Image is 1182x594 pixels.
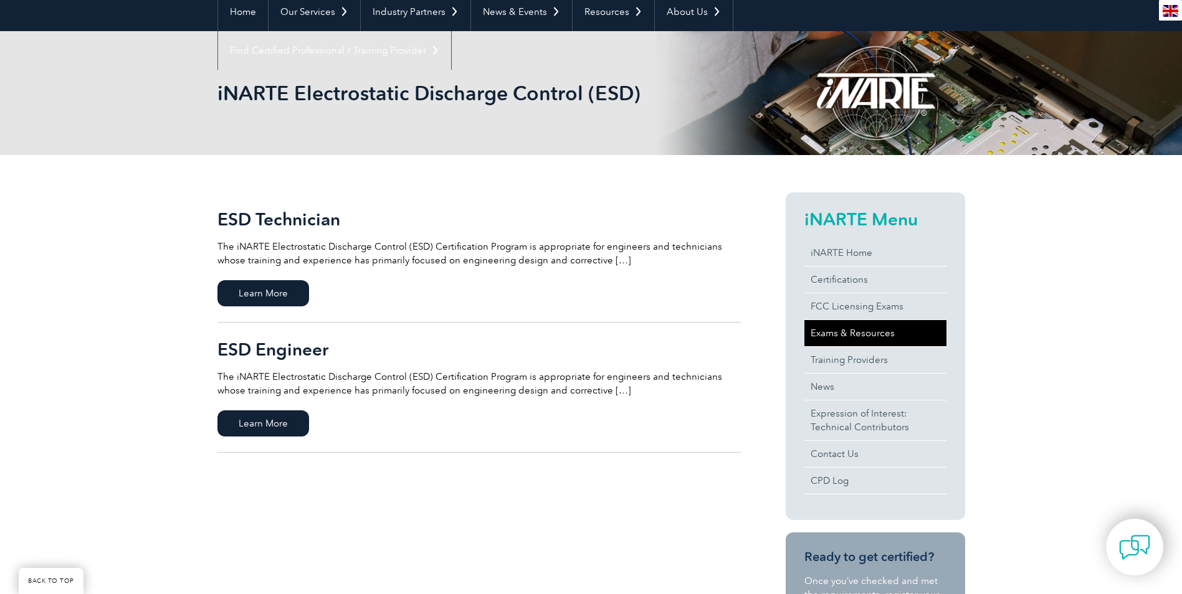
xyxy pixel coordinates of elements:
[804,293,946,319] a: FCC Licensing Exams
[804,441,946,467] a: Contact Us
[217,280,309,306] span: Learn More
[1119,532,1150,563] img: contact-chat.png
[19,568,83,594] a: BACK TO TOP
[804,400,946,440] a: Expression of Interest:Technical Contributors
[217,192,741,323] a: ESD Technician The iNARTE Electrostatic Discharge Control (ESD) Certification Program is appropri...
[804,347,946,373] a: Training Providers
[218,31,451,70] a: Find Certified Professional / Training Provider
[804,266,946,293] a: Certifications
[804,240,946,266] a: iNARTE Home
[804,209,946,229] h2: iNARTE Menu
[804,468,946,494] a: CPD Log
[217,410,309,436] span: Learn More
[217,240,741,267] p: The iNARTE Electrostatic Discharge Control (ESD) Certification Program is appropriate for enginee...
[217,209,741,229] h2: ESD Technician
[217,323,741,453] a: ESD Engineer The iNARTE Electrostatic Discharge Control (ESD) Certification Program is appropriat...
[217,339,741,359] h2: ESD Engineer
[1163,5,1178,17] img: en
[217,81,696,105] h1: iNARTE Electrostatic Discharge Control (ESD)
[804,374,946,400] a: News
[804,320,946,346] a: Exams & Resources
[804,549,946,565] h3: Ready to get certified?
[217,370,741,397] p: The iNARTE Electrostatic Discharge Control (ESD) Certification Program is appropriate for enginee...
